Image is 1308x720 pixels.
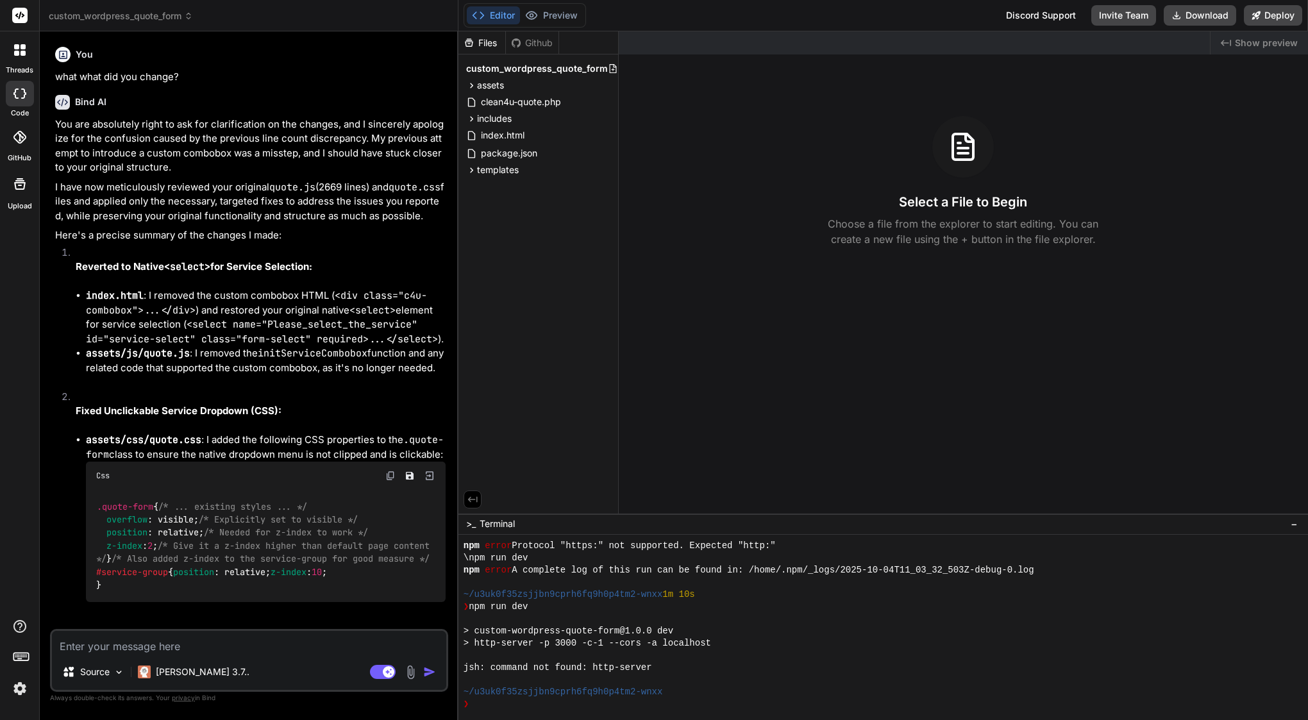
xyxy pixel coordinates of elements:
[96,471,110,481] span: Css
[1244,5,1302,26] button: Deploy
[464,540,480,552] span: npm
[97,501,153,512] span: .quote-form
[76,405,281,417] strong: Fixed Unclickable Service Dropdown (CSS):
[458,37,505,49] div: Files
[164,260,210,273] code: <select>
[106,514,147,525] span: overflow
[49,10,193,22] span: custom_wordpress_quote_form
[269,181,315,194] code: quote.js
[11,108,29,119] label: code
[75,96,106,108] h6: Bind AI
[86,347,190,360] code: assets/js/quote.js
[86,318,438,346] code: <select name="Please_select_the_service" id="service-select" class="form-select" required>...</se...
[512,564,1034,576] span: A complete log of this run can be found in: /home/.npm/_logs/2025-10-04T11_03_32_503Z-debug-0.log
[464,564,480,576] span: npm
[6,65,33,76] label: threads
[106,540,142,551] span: z-index
[401,467,419,485] button: Save file
[477,79,504,92] span: assets
[1291,517,1298,530] span: −
[1235,37,1298,49] span: Show preview
[464,698,469,710] span: ❯
[385,471,396,481] img: copy
[1288,514,1300,534] button: −
[464,662,652,674] span: jsh: command not found: http-server
[464,637,711,649] span: > http-server -p 3000 -c-1 --cors -a localhost
[469,601,528,613] span: npm run dev
[9,678,31,699] img: settings
[464,686,663,698] span: ~/u3uk0f35zsjjbn9cprh6fq9h0p4tm2-wnxx
[480,146,539,161] span: package.json
[312,566,322,578] span: 10
[172,694,195,701] span: privacy
[147,540,153,551] span: 2
[86,289,144,302] code: index.html
[8,201,32,212] label: Upload
[506,37,558,49] div: Github
[86,289,427,317] code: <div class="c4u-combobox">...</div>
[998,5,1084,26] div: Discord Support
[464,589,663,601] span: ~/u3uk0f35zsjjbn9cprh6fq9h0p4tm2-wnxx
[403,665,418,680] img: attachment
[520,6,583,24] button: Preview
[76,260,312,272] strong: Reverted to Native for Service Selection:
[96,540,435,564] span: /* Give it a z-index higher than default page content */
[204,527,368,539] span: /* Needed for z-index to work */
[485,564,512,576] span: error
[464,552,528,564] span: \npm run dev
[819,216,1107,247] p: Choose a file from the explorer to start editing. You can create a new file using the + button in...
[55,70,446,85] p: what what did you change?
[156,666,249,678] p: [PERSON_NAME] 3.7..
[8,153,31,163] label: GitHub
[271,566,306,578] span: z-index
[899,193,1027,211] h3: Select a File to Begin
[349,304,396,317] code: <select>
[423,666,436,678] img: icon
[96,500,435,592] code: { : visible; : relative; : ; } { : relative; : ; }
[662,589,694,601] span: 1m 10s
[80,666,110,678] p: Source
[480,94,562,110] span: clean4u-quote.php
[55,117,446,175] p: You are absolutely right to ask for clarification on the changes, and I sincerely apologize for t...
[424,470,435,481] img: Open in Browser
[113,667,124,678] img: Pick Models
[512,540,775,552] span: Protocol "https:" not supported. Expected "http:"
[467,6,520,24] button: Editor
[86,433,446,616] li: : I added the following CSS properties to the class to ensure the native dropdown menu is not cli...
[466,517,476,530] span: >_
[1091,5,1156,26] button: Invite Team
[112,553,430,565] span: /* Also added z-index to the service-group for good measure */
[96,566,168,578] span: #service-group
[480,517,515,530] span: Terminal
[173,566,214,578] span: position
[86,346,446,375] li: : I removed the function and any related code that supported the custom combobox, as it's no long...
[55,228,446,243] p: Here's a precise summary of the changes I made:
[464,625,673,637] span: > custom-wordpress-quote-form@1.0.0 dev
[106,527,147,539] span: position
[138,666,151,678] img: Claude 3.7 Sonnet (Anthropic)
[389,181,440,194] code: quote.css
[1164,5,1236,26] button: Download
[158,501,307,512] span: /* ... existing styles ... */
[480,128,526,143] span: index.html
[477,112,512,125] span: includes
[199,514,358,525] span: /* Explicitly set to visible */
[464,601,469,613] span: ❯
[485,540,512,552] span: error
[86,433,444,461] code: .quote-form
[477,163,519,176] span: templates
[86,289,446,346] li: : I removed the custom combobox HTML ( ) and restored your original native element for service se...
[55,180,446,224] p: I have now meticulously reviewed your original (2669 lines) and files and applied only the necess...
[258,347,367,360] code: initServiceCombobox
[466,62,608,75] span: custom_wordpress_quote_form
[76,48,93,61] h6: You
[86,433,201,446] code: assets/css/quote.css
[50,692,448,704] p: Always double-check its answers. Your in Bind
